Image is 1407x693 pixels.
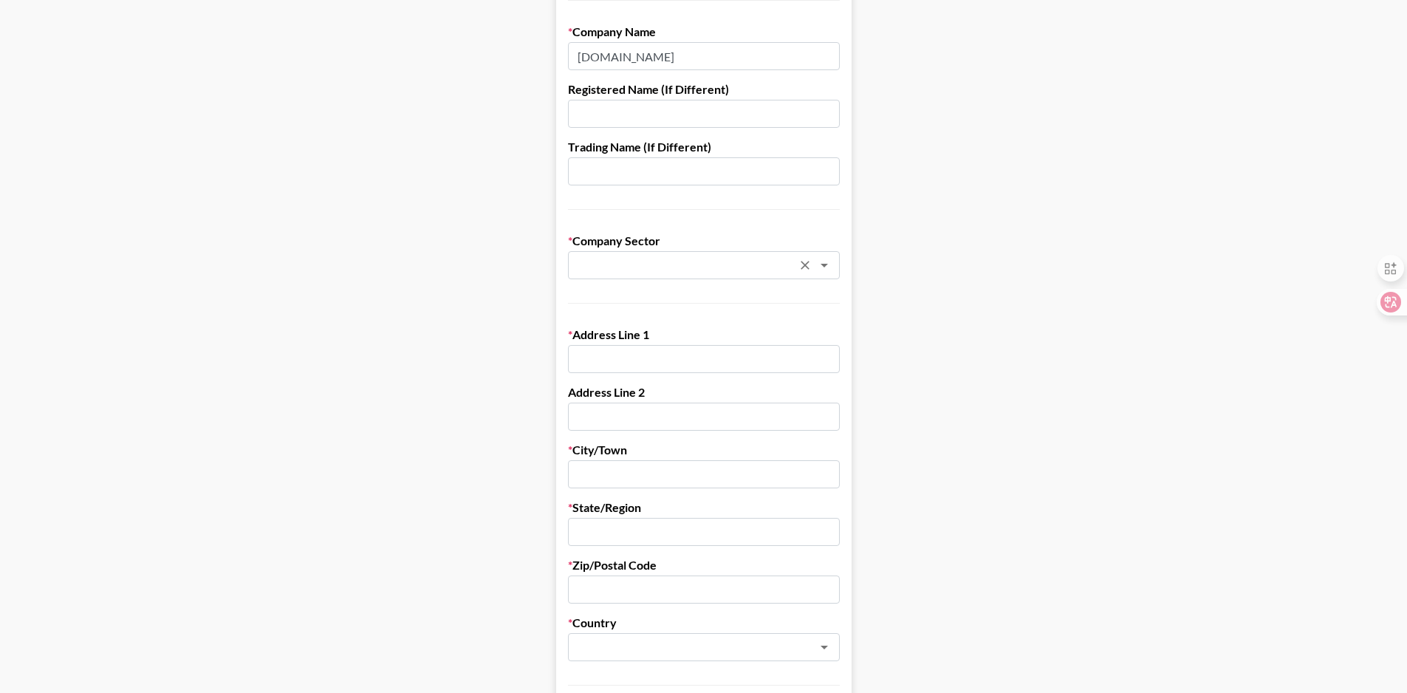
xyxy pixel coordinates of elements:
label: Company Sector [568,233,840,248]
label: Country [568,615,840,630]
label: Trading Name (If Different) [568,140,840,154]
button: Open [814,637,835,658]
label: Address Line 1 [568,327,840,342]
label: Address Line 2 [568,385,840,400]
label: Company Name [568,24,840,39]
label: City/Town [568,443,840,457]
button: Clear [795,255,815,276]
button: Open [814,255,835,276]
label: Zip/Postal Code [568,558,840,573]
label: Registered Name (If Different) [568,82,840,97]
label: State/Region [568,500,840,515]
